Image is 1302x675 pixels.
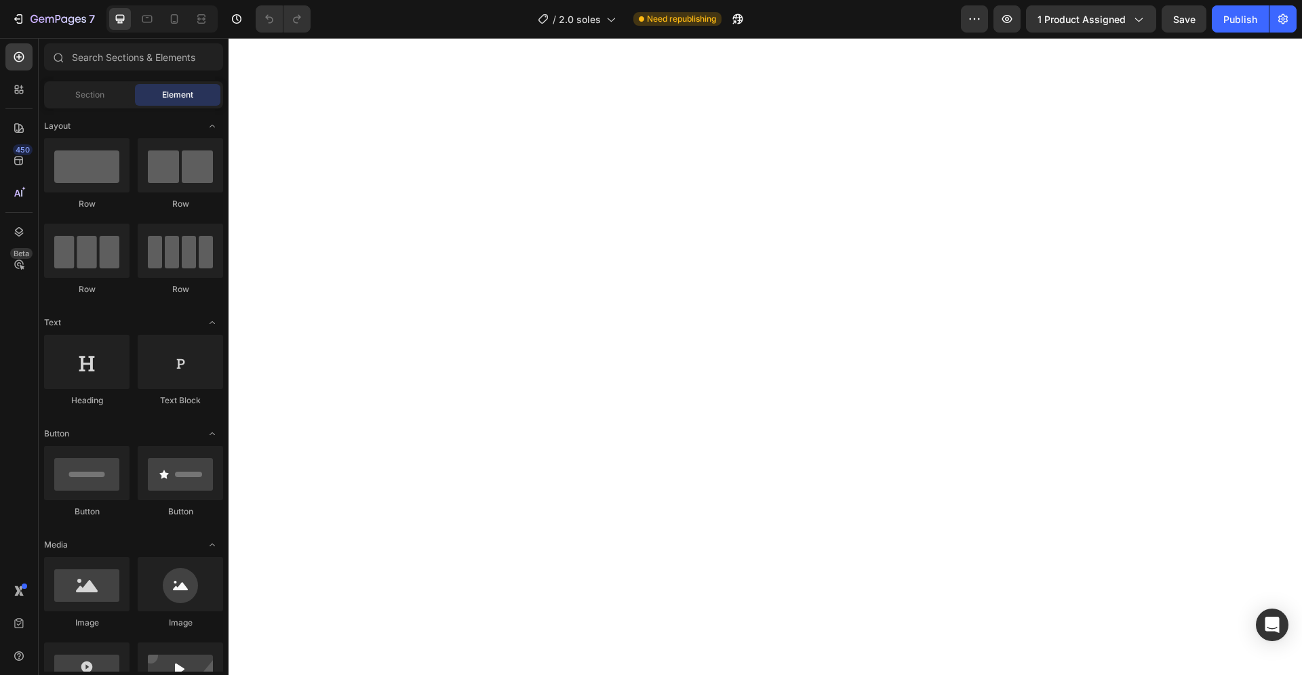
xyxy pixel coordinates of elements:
[1173,14,1196,25] span: Save
[44,316,61,329] span: Text
[138,394,223,407] div: Text Block
[201,534,223,556] span: Toggle open
[10,248,33,259] div: Beta
[201,312,223,333] span: Toggle open
[1026,5,1156,33] button: 1 product assigned
[647,13,716,25] span: Need republishing
[162,89,193,101] span: Element
[138,617,223,629] div: Image
[1038,12,1126,26] span: 1 product assigned
[44,506,130,518] div: Button
[256,5,311,33] div: Undo/Redo
[138,283,223,295] div: Row
[75,89,104,101] span: Section
[44,394,130,407] div: Heading
[138,198,223,210] div: Row
[201,115,223,137] span: Toggle open
[44,617,130,629] div: Image
[13,144,33,155] div: 450
[559,12,601,26] span: 2.0 soles
[229,38,1302,675] iframe: Design area
[1223,12,1257,26] div: Publish
[44,198,130,210] div: Row
[1212,5,1269,33] button: Publish
[138,506,223,518] div: Button
[44,428,69,440] span: Button
[5,5,101,33] button: 7
[44,539,68,551] span: Media
[44,283,130,295] div: Row
[44,43,223,70] input: Search Sections & Elements
[1256,609,1288,641] div: Open Intercom Messenger
[44,120,71,132] span: Layout
[201,423,223,445] span: Toggle open
[553,12,556,26] span: /
[1162,5,1206,33] button: Save
[89,11,95,27] p: 7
